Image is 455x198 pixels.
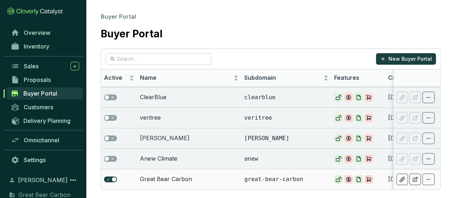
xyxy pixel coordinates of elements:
[241,69,331,87] th: Subdomain
[104,74,128,82] span: Active
[7,134,83,146] a: Omnichannel
[7,87,83,100] a: Buyer Portal
[137,69,241,87] th: Name
[7,60,83,72] a: Sales
[388,74,448,82] span: Created
[244,114,328,122] p: veritree
[7,101,83,113] a: Customers
[244,93,328,101] p: clearblue
[23,90,57,97] span: Buyer Portal
[7,115,83,126] a: Delivery Planning
[101,28,163,40] h1: Buyer Portal
[24,76,51,83] span: Proposals
[23,117,70,124] span: Delivery Planning
[137,128,241,148] td: [PERSON_NAME]
[244,155,328,163] p: anew
[137,148,241,169] td: Anew Climate
[24,43,49,50] span: Inventory
[101,69,137,87] th: Active
[7,154,83,166] a: Settings
[137,107,241,128] td: veritree
[331,69,385,87] th: Features
[244,74,322,82] span: Subdomain
[24,156,46,164] span: Settings
[7,74,83,86] a: Proposals
[7,40,83,52] a: Inventory
[376,53,436,65] button: New Buyer Portal
[140,74,232,82] span: Name
[117,55,201,63] input: Search...
[388,55,432,63] p: New Buyer Portal
[137,169,241,189] td: Great Bear Carbon
[24,103,53,111] span: Customers
[244,175,328,183] p: great-bear-carbon
[24,63,38,70] span: Sales
[137,87,241,107] td: ClearBlue
[7,27,83,39] a: Overview
[18,176,68,184] span: [PERSON_NAME]
[244,134,328,142] p: [PERSON_NAME]
[24,137,59,144] span: Omnichannel
[24,29,50,36] span: Overview
[101,13,136,20] span: Buyer Portal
